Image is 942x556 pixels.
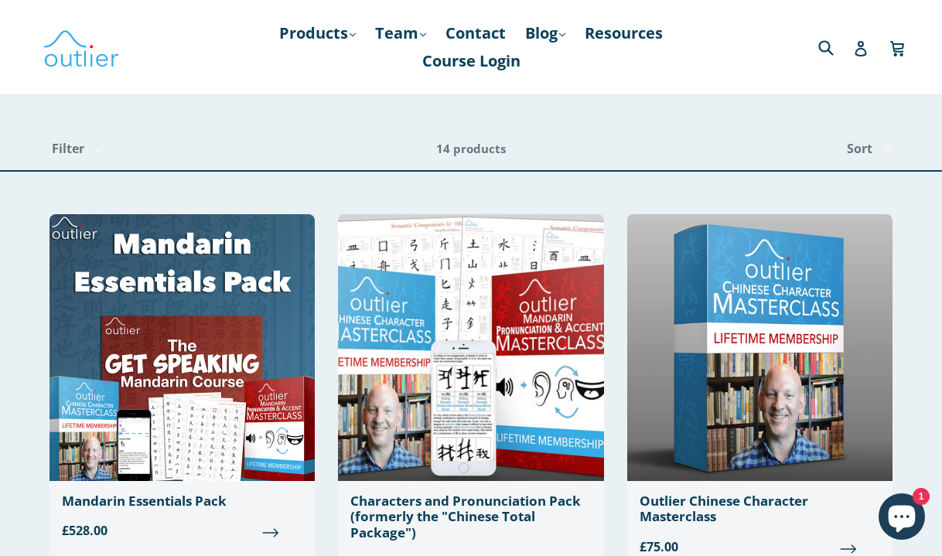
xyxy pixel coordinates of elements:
span: 14 products [436,141,506,156]
a: Team [367,19,434,47]
span: £528.00 [62,521,302,540]
a: Mandarin Essentials Pack £528.00 [49,214,315,552]
a: Contact [438,19,514,47]
div: Outlier Chinese Character Masterclass [640,493,880,525]
img: Outlier Linguistics [43,25,120,70]
img: Outlier Chinese Character Masterclass Outlier Linguistics [627,214,893,481]
div: Mandarin Essentials Pack [62,493,302,509]
a: Course Login [415,47,528,75]
a: Blog [517,19,573,47]
span: £75.00 [640,537,880,556]
a: Products [271,19,363,47]
div: Characters and Pronunciation Pack (formerly the "Chinese Total Package") [350,493,591,541]
img: Chinese Total Package Outlier Linguistics [338,214,603,481]
inbox-online-store-chat: Shopify online store chat [874,493,930,544]
input: Search [814,31,857,63]
img: Mandarin Essentials Pack [49,214,315,481]
a: Resources [577,19,671,47]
